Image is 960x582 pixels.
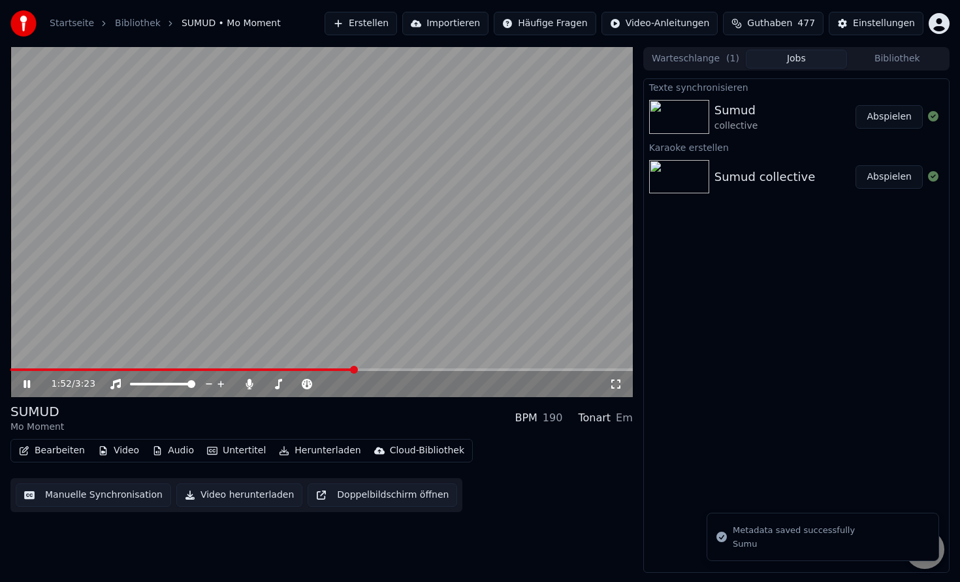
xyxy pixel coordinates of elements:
[50,17,94,30] a: Startseite
[16,483,171,507] button: Manuelle Synchronisation
[747,17,792,30] span: Guthaben
[616,410,633,426] div: Em
[543,410,563,426] div: 190
[601,12,718,35] button: Video-Anleitungen
[853,17,915,30] div: Einstellungen
[14,442,90,460] button: Bearbeiten
[176,483,302,507] button: Video herunterladen
[723,12,824,35] button: Guthaben477
[75,378,95,391] span: 3:23
[578,410,611,426] div: Tonart
[644,139,949,155] div: Karaoke erstellen
[797,17,815,30] span: 477
[390,444,464,457] div: Cloud-Bibliothek
[93,442,144,460] button: Video
[274,442,366,460] button: Herunterladen
[10,421,64,434] div: Mo Moment
[115,17,161,30] a: Bibliothek
[856,165,923,189] button: Abspielen
[308,483,457,507] button: Doppelbildschirm öffnen
[515,410,537,426] div: BPM
[714,101,758,120] div: Sumud
[714,168,816,186] div: Sumud collective
[52,378,83,391] div: /
[726,52,739,65] span: ( 1 )
[714,120,758,133] div: collective
[325,12,397,35] button: Erstellen
[847,50,948,69] button: Bibliothek
[829,12,923,35] button: Einstellungen
[182,17,281,30] span: SUMUD • Mo Moment
[402,12,488,35] button: Importieren
[644,79,949,95] div: Texte synchronisieren
[733,524,855,537] div: Metadata saved successfully
[52,378,72,391] span: 1:52
[746,50,846,69] button: Jobs
[494,12,596,35] button: Häufige Fragen
[202,442,271,460] button: Untertitel
[10,402,64,421] div: SUMUD
[645,50,746,69] button: Warteschlange
[856,105,923,129] button: Abspielen
[733,538,855,550] div: Sumu
[10,10,37,37] img: youka
[147,442,199,460] button: Audio
[50,17,281,30] nav: breadcrumb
